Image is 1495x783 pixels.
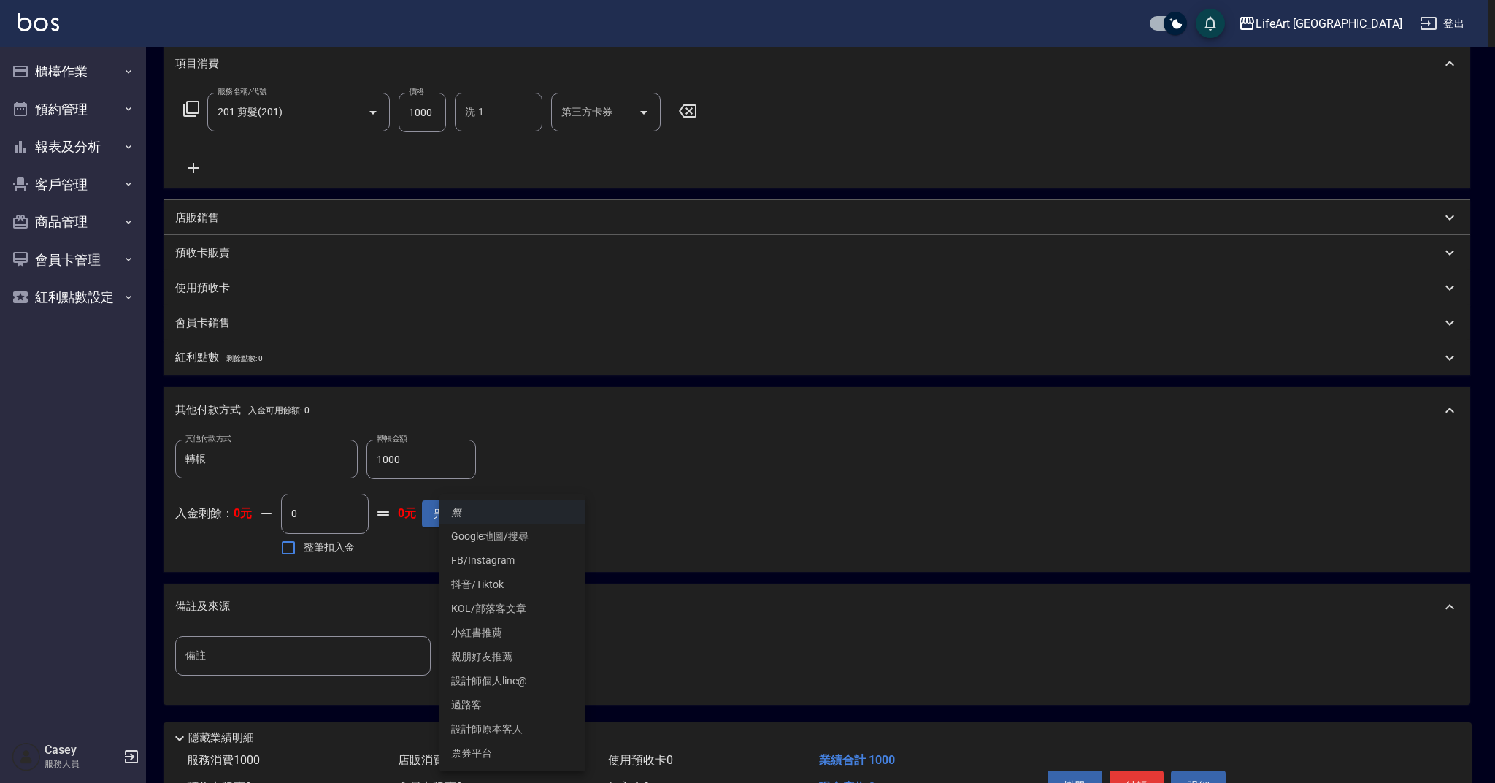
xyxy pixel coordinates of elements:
[439,621,585,645] li: 小紅書推薦
[439,573,585,597] li: 抖音/Tiktok
[439,669,585,693] li: 設計師個人line@
[439,597,585,621] li: KOL/部落客文章
[439,693,585,717] li: 過路客
[439,645,585,669] li: 親朋好友推薦
[451,505,461,520] em: 無
[439,524,585,549] li: Google地圖/搜尋
[439,549,585,573] li: FB/Instagram
[439,741,585,765] li: 票券平台
[439,717,585,741] li: 設計師原本客人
